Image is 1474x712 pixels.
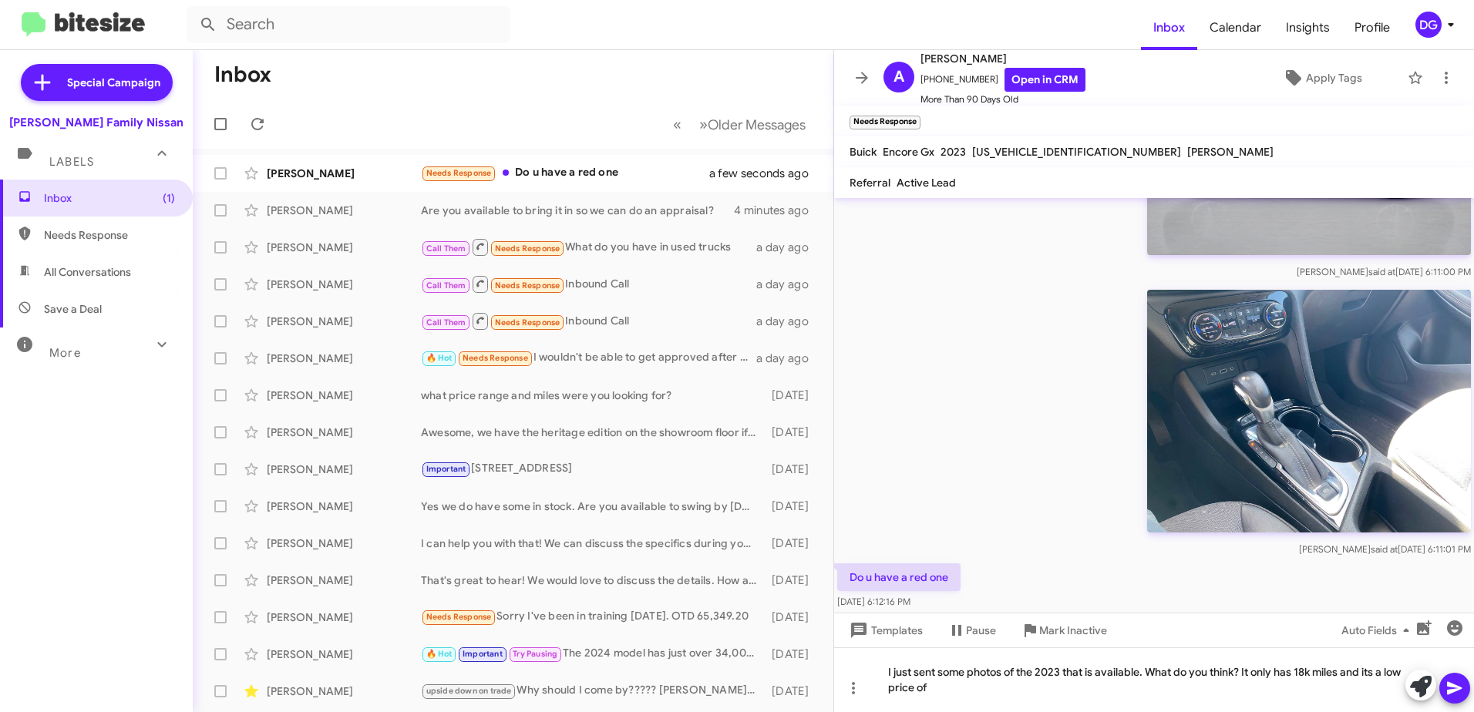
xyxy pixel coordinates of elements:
div: [PERSON_NAME] [267,314,421,329]
div: [DATE] [765,388,821,403]
span: Special Campaign [67,75,160,90]
div: [PERSON_NAME] [267,351,421,366]
button: Apply Tags [1243,64,1400,92]
button: Templates [834,616,935,644]
span: All Conversations [44,264,131,280]
span: Apply Tags [1306,64,1362,92]
a: Profile [1342,5,1402,50]
div: a few seconds ago [729,166,821,181]
div: [DATE] [765,573,821,588]
div: [DATE] [765,647,821,662]
button: Auto Fields [1329,616,1428,644]
div: [PERSON_NAME] [267,277,421,292]
span: [PHONE_NUMBER] [920,68,1085,92]
span: More Than 90 Days Old [920,92,1085,107]
span: Try Pausing [513,649,557,659]
div: [PERSON_NAME] [267,462,421,477]
span: Important [426,464,466,474]
span: A [893,65,904,89]
div: Awesome, we have the heritage edition on the showroom floor if y'all are interested in seeing it? [421,425,765,440]
nav: Page navigation example [665,109,815,140]
div: [PERSON_NAME] [267,425,421,440]
div: I can help you with that! We can discuss the specifics during your visit. Would you like to sched... [421,536,765,551]
div: The 2024 model has just over 34,000 miles and the 2021 model has right around 90,000 miles [421,645,765,663]
span: Active Lead [897,176,956,190]
span: « [673,115,681,134]
span: Call Them [426,317,466,327]
div: a day ago [756,314,821,329]
p: Do u have a red one [837,563,961,591]
button: Pause [935,616,1008,644]
div: [DATE] [765,462,821,477]
span: Older Messages [708,116,806,133]
button: DG [1402,12,1457,38]
span: Buick [850,145,877,159]
div: 4 minutes ago [734,203,821,218]
span: Encore Gx [883,145,934,159]
span: Call Them [426,280,466,291]
div: [DATE] [765,683,821,699]
div: [PERSON_NAME] [267,203,421,218]
div: DG [1415,12,1442,38]
a: Open in CRM [1005,68,1085,92]
span: Auto Fields [1341,616,1415,644]
span: Needs Response [426,168,492,178]
span: Referral [850,176,890,190]
span: said at [1368,266,1395,277]
span: Needs Response [495,317,560,327]
span: [US_VEHICLE_IDENTIFICATION_NUMBER] [972,145,1181,159]
div: Do u have a red one [421,164,729,182]
span: 2023 [941,145,966,159]
span: 🔥 Hot [426,649,453,659]
div: Inbound Call [421,311,756,331]
span: [PERSON_NAME] [DATE] 6:11:01 PM [1299,543,1471,555]
div: [PERSON_NAME] [267,536,421,551]
span: Templates [846,616,923,644]
span: Call Them [426,243,466,254]
span: » [699,115,708,134]
div: a day ago [756,351,821,366]
button: Mark Inactive [1008,616,1119,644]
div: [PERSON_NAME] [267,499,421,514]
div: [PERSON_NAME] [267,166,421,181]
div: [PERSON_NAME] [267,573,421,588]
span: Important [463,649,503,659]
a: Special Campaign [21,64,173,101]
span: Needs Response [495,243,560,254]
img: ME30c7af52148ee66eb0562efd569cd42c [1147,290,1471,532]
span: upside down on trade [426,686,512,696]
button: Previous [664,109,691,140]
small: Needs Response [850,116,920,129]
div: what price range and miles were you looking for? [421,388,765,403]
span: Needs Response [426,612,492,622]
div: [DATE] [765,499,821,514]
span: Mark Inactive [1039,616,1107,644]
span: [DATE] 6:12:16 PM [837,596,910,607]
span: Pause [966,616,996,644]
div: [PERSON_NAME] [267,388,421,403]
div: Inbound Call [421,274,756,294]
a: Calendar [1197,5,1274,50]
div: Why should I come by????? [PERSON_NAME] couldn't sale me a car when I did come in there!!!! [421,682,765,700]
span: Labels [49,155,94,169]
div: Yes we do have some in stock. Are you available to swing by [DATE]? [421,499,765,514]
div: What do you have in used trucks [421,237,756,257]
div: a day ago [756,240,821,255]
button: Next [690,109,815,140]
div: [PERSON_NAME] Family Nissan [9,115,183,130]
span: Needs Response [44,227,175,243]
a: Inbox [1141,5,1197,50]
div: [STREET_ADDRESS] [421,460,765,478]
span: Needs Response [463,353,528,363]
span: [PERSON_NAME] [DATE] 6:11:00 PM [1297,266,1471,277]
div: I wouldn't be able to get approved after all? I sent in the other co-signer but she said she does... [421,349,756,367]
span: Needs Response [495,280,560,291]
div: Sorry I've been in training [DATE]. OTD 65,349.20 [421,608,765,626]
span: said at [1371,543,1398,555]
div: Are you available to bring it in so we can do an appraisal? [421,203,734,218]
div: [PERSON_NAME] [267,647,421,662]
span: [PERSON_NAME] [1187,145,1274,159]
